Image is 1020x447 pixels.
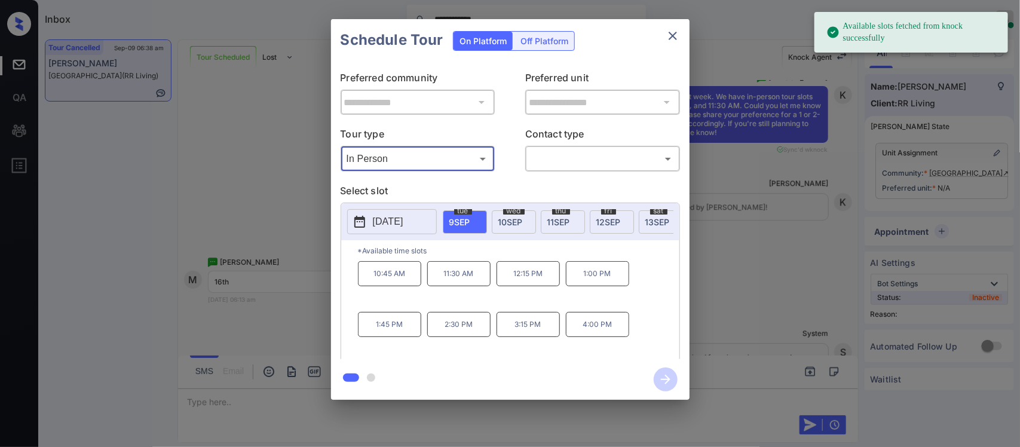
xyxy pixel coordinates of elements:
div: date-select [541,210,585,234]
span: thu [552,207,570,215]
p: Contact type [525,127,680,146]
div: Off Platform [514,32,574,50]
div: Available slots fetched from knock successfully [826,16,998,49]
p: 1:45 PM [358,312,421,337]
div: date-select [639,210,683,234]
p: 10:45 AM [358,261,421,286]
div: date-select [492,210,536,234]
p: Preferred community [341,71,495,90]
span: 9 SEP [449,217,470,227]
p: [DATE] [373,215,403,229]
button: [DATE] [347,209,437,234]
div: date-select [443,210,487,234]
p: 4:00 PM [566,312,629,337]
p: 12:15 PM [497,261,560,286]
span: wed [503,207,525,215]
h2: Schedule Tour [331,19,453,61]
p: Select slot [341,183,680,203]
p: 11:30 AM [427,261,491,286]
span: sat [650,207,667,215]
div: date-select [590,210,634,234]
span: fri [601,207,616,215]
span: 10 SEP [498,217,523,227]
p: 2:30 PM [427,312,491,337]
span: 11 SEP [547,217,570,227]
div: On Platform [454,32,513,50]
p: 3:15 PM [497,312,560,337]
span: 13 SEP [645,217,670,227]
p: 1:00 PM [566,261,629,286]
button: close [661,24,685,48]
div: In Person [344,149,492,169]
span: tue [454,207,472,215]
p: *Available time slots [358,240,679,261]
p: Preferred unit [525,71,680,90]
p: Tour type [341,127,495,146]
span: 12 SEP [596,217,621,227]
